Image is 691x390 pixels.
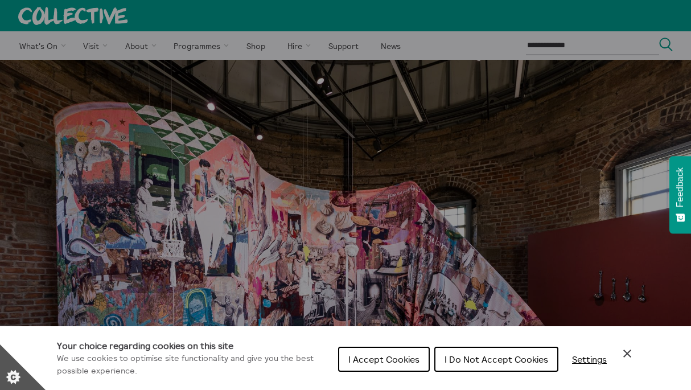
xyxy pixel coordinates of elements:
[57,352,329,377] p: We use cookies to optimise site functionality and give you the best possible experience.
[620,347,634,360] button: Close Cookie Control
[669,156,691,233] button: Feedback - Show survey
[338,347,430,372] button: I Accept Cookies
[675,167,685,207] span: Feedback
[445,354,548,365] span: I Do Not Accept Cookies
[57,339,329,352] h1: Your choice regarding cookies on this site
[348,354,419,365] span: I Accept Cookies
[434,347,558,372] button: I Do Not Accept Cookies
[563,348,616,371] button: Settings
[572,354,607,365] span: Settings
